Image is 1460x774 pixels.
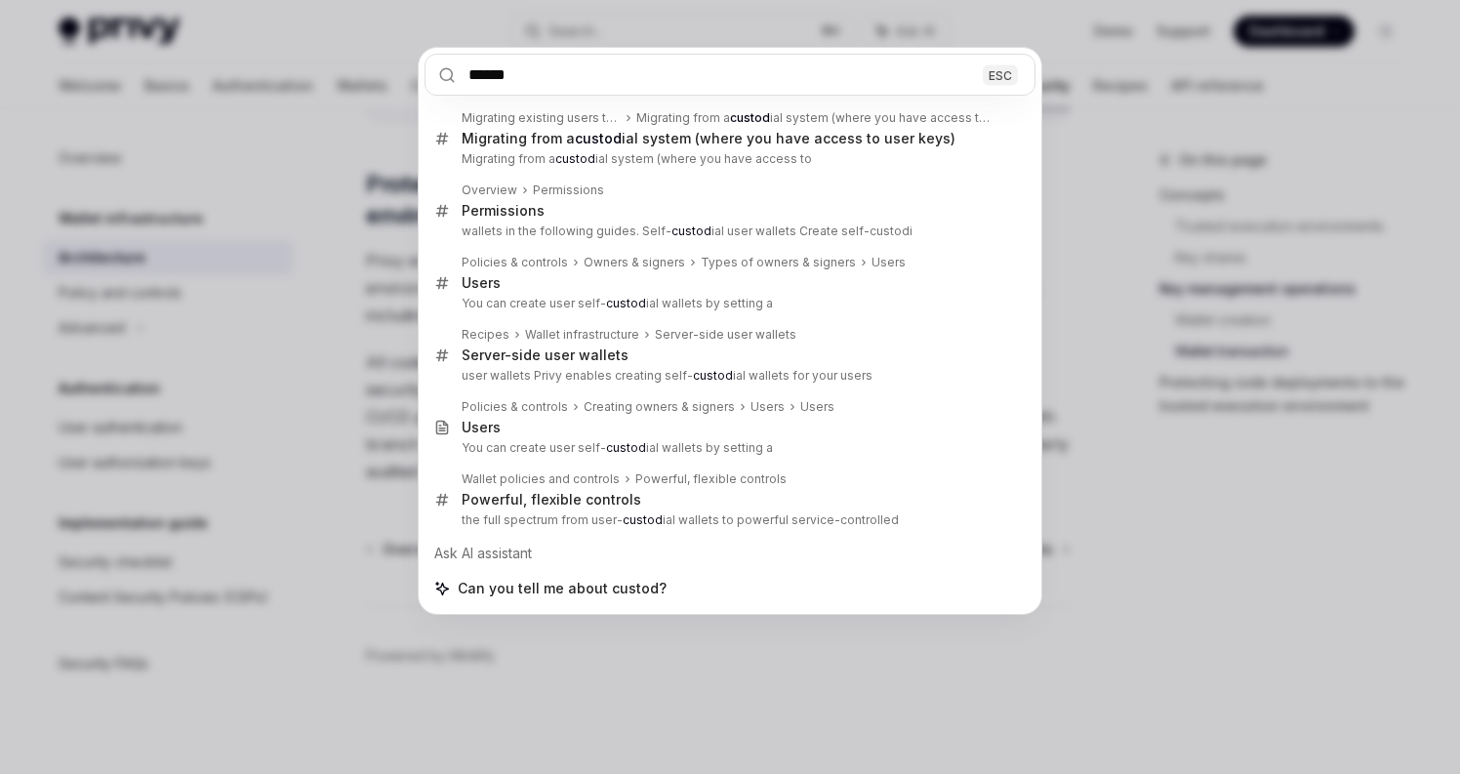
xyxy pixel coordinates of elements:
div: Policies & controls [462,255,568,270]
div: Powerful, flexible controls [635,471,787,487]
div: Users [800,399,834,415]
div: Users [750,399,785,415]
div: Recipes [462,327,509,343]
b: custod [606,440,646,455]
div: Types of owners & signers [701,255,856,270]
div: Ask AI assistant [425,536,1035,571]
div: Creating owners & signers [584,399,735,415]
div: Server-side user wallets [462,346,629,364]
div: Users [872,255,906,270]
span: Can you tell me about custod? [458,579,667,598]
b: custod [606,296,646,310]
b: custod [693,368,733,383]
div: Wallet infrastructure [525,327,639,343]
div: Wallet policies and controls [462,471,620,487]
div: Users [462,274,501,292]
p: wallets in the following guides. Self- ial user wallets Create self-custodi [462,224,994,239]
div: Owners & signers [584,255,685,270]
div: Policies & controls [462,399,568,415]
b: custod [671,224,711,238]
div: Migrating from a ial system (where you have access to user keys) [636,110,994,126]
div: Powerful, flexible controls [462,491,641,509]
div: Migrating from a ial system (where you have access to user keys) [462,130,955,147]
p: Migrating from a ial system (where you have access to [462,151,994,167]
div: ESC [983,64,1018,85]
b: custod [623,512,663,527]
div: Migrating existing users to Privy [462,110,621,126]
b: custod [575,130,622,146]
p: You can create user self- ial wallets by setting a [462,440,994,456]
p: the full spectrum from user- ial wallets to powerful service-controlled [462,512,994,528]
div: Overview [462,183,517,198]
div: Users [462,419,501,436]
p: You can create user self- ial wallets by setting a [462,296,994,311]
div: Permissions [533,183,604,198]
div: Permissions [462,202,545,220]
p: user wallets Privy enables creating self- ial wallets for your users [462,368,994,384]
b: custod [555,151,595,166]
div: Server-side user wallets [655,327,796,343]
b: custod [730,110,770,125]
